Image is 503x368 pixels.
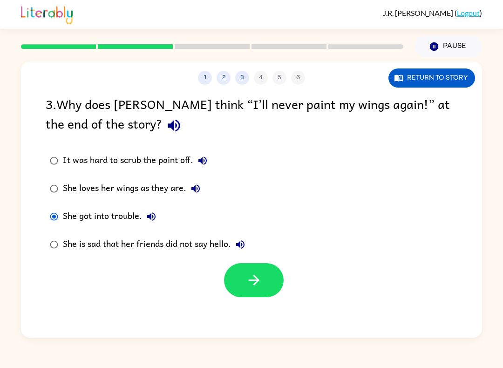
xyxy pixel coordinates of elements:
button: She got into trouble. [142,207,161,226]
button: Return to story [388,68,475,88]
button: 3 [235,71,249,85]
button: She loves her wings as they are. [186,179,205,198]
button: Pause [415,36,482,57]
span: J.R. [PERSON_NAME] [383,8,455,17]
a: Logout [457,8,480,17]
button: 2 [217,71,231,85]
img: Literably [21,4,73,24]
div: 3 . Why does [PERSON_NAME] think “I’ll never paint my wings again!” at the end of the story? [46,94,457,137]
button: It was hard to scrub the paint off. [193,151,212,170]
div: ( ) [383,8,482,17]
div: She loves her wings as they are. [63,179,205,198]
div: It was hard to scrub the paint off. [63,151,212,170]
button: She is sad that her friends did not say hello. [231,235,250,254]
div: She is sad that her friends did not say hello. [63,235,250,254]
div: She got into trouble. [63,207,161,226]
button: 1 [198,71,212,85]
